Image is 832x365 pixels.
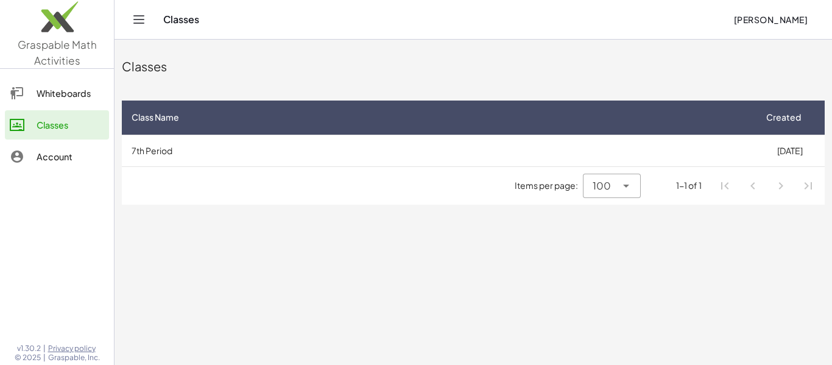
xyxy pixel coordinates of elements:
div: Account [37,149,104,164]
td: 7th Period [122,135,755,166]
nav: Pagination Navigation [711,172,822,200]
div: Classes [122,58,825,75]
button: [PERSON_NAME] [724,9,817,30]
span: Created [766,111,801,124]
span: Items per page: [515,179,583,192]
div: 1-1 of 1 [676,179,702,192]
span: | [43,353,46,363]
div: Classes [37,118,104,132]
span: 100 [593,179,611,193]
td: [DATE] [755,135,825,166]
a: Classes [5,110,109,140]
span: [PERSON_NAME] [733,14,808,25]
a: Privacy policy [48,344,100,353]
span: © 2025 [15,353,41,363]
span: Graspable, Inc. [48,353,100,363]
span: v1.30.2 [17,344,41,353]
span: Graspable Math Activities [18,38,97,67]
a: Account [5,142,109,171]
span: | [43,344,46,353]
div: Whiteboards [37,86,104,101]
a: Whiteboards [5,79,109,108]
span: Class Name [132,111,179,124]
button: Toggle navigation [129,10,149,29]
